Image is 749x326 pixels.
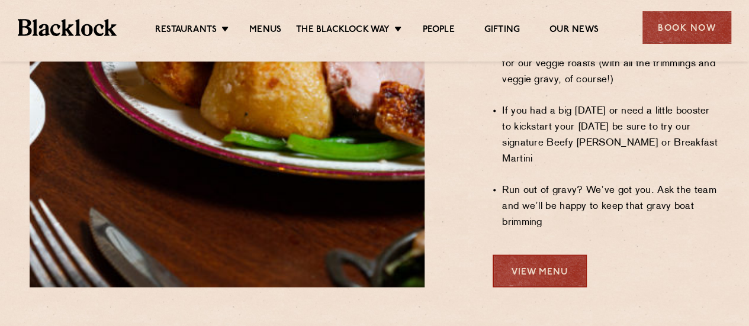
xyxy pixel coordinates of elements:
a: The Blacklock Way [296,24,390,37]
a: View Menu [493,254,587,287]
li: We love the best of British veg too so look out for our veggie roasts (with all the trimmings and... [502,40,719,88]
a: Our News [549,24,599,37]
img: BL_Textured_Logo-footer-cropped.svg [18,19,117,35]
a: Menus [249,24,281,37]
a: People [422,24,454,37]
a: Restaurants [155,24,217,37]
div: Book Now [642,11,731,44]
a: Gifting [484,24,520,37]
li: If you had a big [DATE] or need a little booster to kickstart your [DATE] be sure to try our sign... [502,103,719,167]
li: Run out of gravy? We’ve got you. Ask the team and we’ll be happy to keep that gravy boat brimming [502,182,719,230]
